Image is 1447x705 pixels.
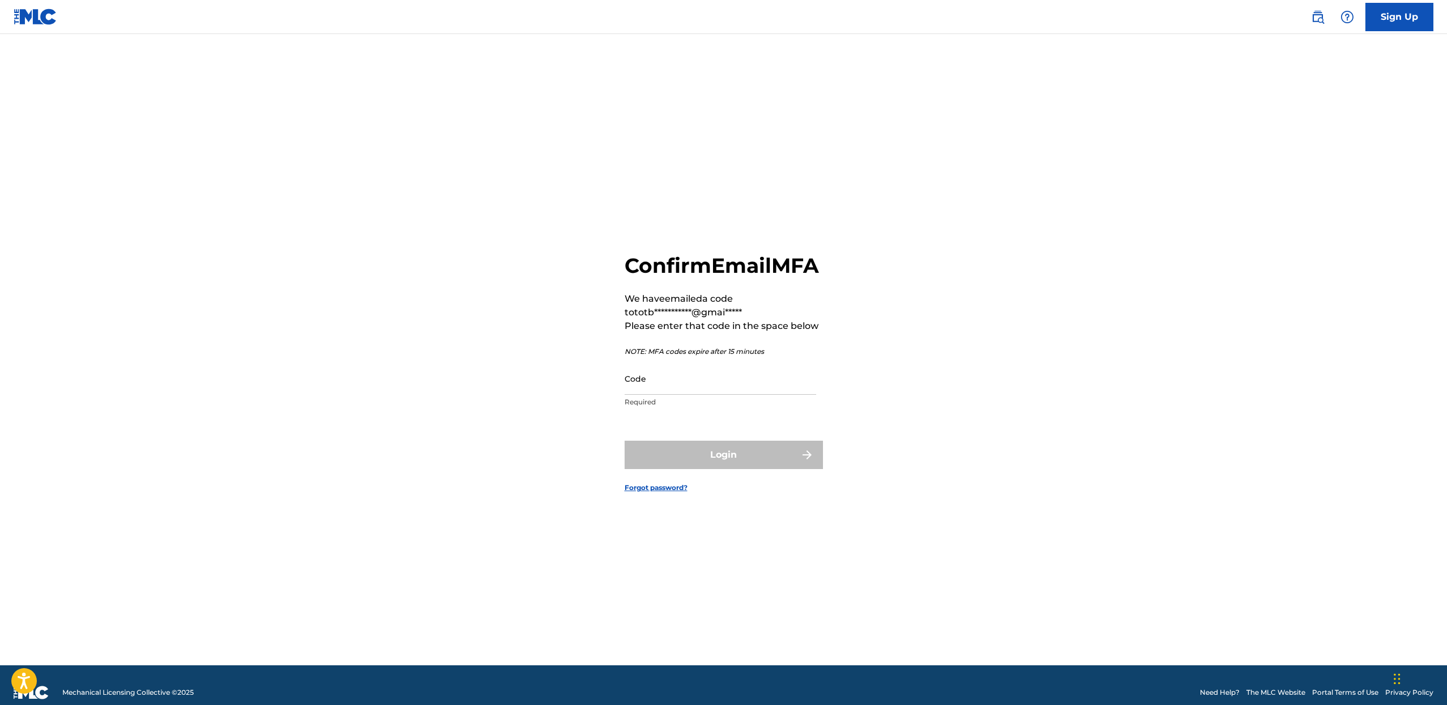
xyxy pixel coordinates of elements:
[14,686,49,699] img: logo
[625,347,823,357] p: NOTE: MFA codes expire after 15 minutes
[625,483,688,493] a: Forgot password?
[625,397,816,407] p: Required
[1200,687,1240,698] a: Need Help?
[1336,6,1359,28] div: Help
[625,253,823,278] h2: Confirm Email MFA
[1312,687,1378,698] a: Portal Terms of Use
[1246,687,1305,698] a: The MLC Website
[1306,6,1329,28] a: Public Search
[1311,10,1325,24] img: search
[14,9,57,25] img: MLC Logo
[62,687,194,698] span: Mechanical Licensing Collective © 2025
[1340,10,1354,24] img: help
[1385,687,1433,698] a: Privacy Policy
[1390,651,1447,705] iframe: Chat Widget
[1365,3,1433,31] a: Sign Up
[625,319,823,333] p: Please enter that code in the space below
[1394,662,1401,696] div: Drag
